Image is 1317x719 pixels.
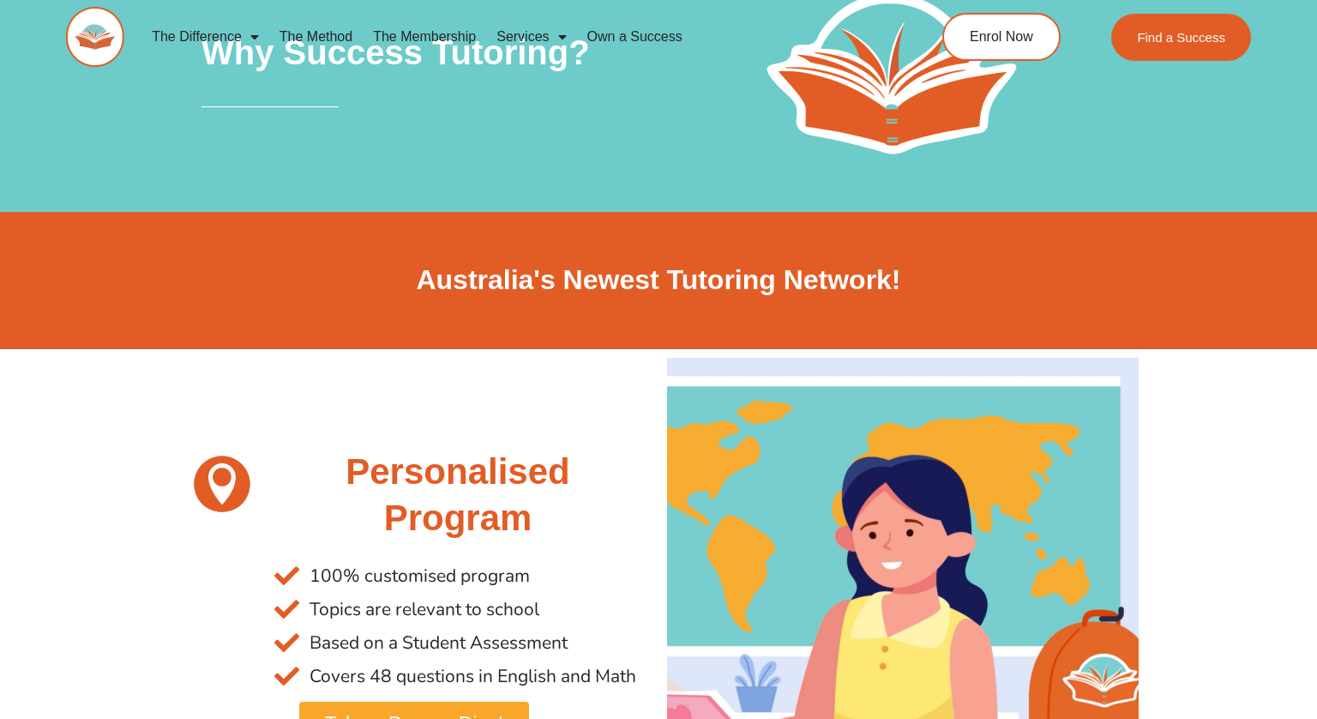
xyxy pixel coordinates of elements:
[486,17,576,57] a: Services
[942,13,1061,61] a: Enrol Now
[1112,14,1252,61] a: Find a Success
[1138,31,1226,44] span: Find a Success
[305,559,530,593] span: 100% customised program
[305,660,636,693] span: Covers 48 questions in English and Math
[305,593,539,626] span: Topics are relevant to school
[178,263,1139,299] h2: Australia's Newest Tutoring Network!
[363,17,486,57] a: The Membership
[970,30,1033,44] span: Enrol Now
[274,449,641,542] h2: Personalised Program
[141,17,269,57] a: The Difference
[269,17,363,57] a: The Method
[305,626,568,660] span: Based on a Student Assessment
[577,17,693,57] a: Own a Success
[141,17,874,57] nav: Menu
